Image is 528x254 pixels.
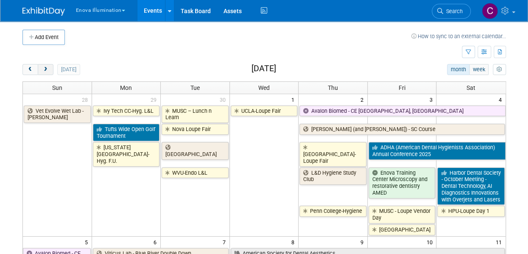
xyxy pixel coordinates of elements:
[447,64,469,75] button: month
[437,167,504,205] a: Harbor Dental Society - October Meeting - Dental Technology, AI Diagnostics Innovations with Over...
[360,237,367,247] span: 9
[52,84,62,91] span: Sun
[22,30,65,45] button: Add Event
[38,64,53,75] button: next
[369,224,436,235] a: [GEOGRAPHIC_DATA]
[231,106,298,117] a: UCLA-Loupe Fair
[495,237,506,247] span: 11
[24,106,91,123] a: Vet Evolve Wet Lab - [PERSON_NAME]
[411,33,506,39] a: How to sync to an external calendar...
[328,84,338,91] span: Thu
[162,106,229,123] a: MUSC – Lunch n Learn
[467,84,475,91] span: Sat
[84,237,92,247] span: 5
[81,94,92,105] span: 28
[190,84,200,91] span: Tue
[258,84,270,91] span: Wed
[162,142,229,159] a: [GEOGRAPHIC_DATA]
[291,94,298,105] span: 1
[425,237,436,247] span: 10
[93,142,160,166] a: [US_STATE][GEOGRAPHIC_DATA]-Hyg. F.U.
[443,8,463,14] span: Search
[162,124,229,135] a: Nova Loupe Fair
[498,94,506,105] span: 4
[497,67,502,73] i: Personalize Calendar
[22,64,38,75] button: prev
[22,7,65,16] img: ExhibitDay
[299,167,366,185] a: L&D Hygiene Study Club
[369,206,436,223] a: MUSC - Loupe Vendor Day
[150,94,160,105] span: 29
[153,237,160,247] span: 6
[291,237,298,247] span: 8
[299,106,505,117] a: Avalon Biomed - CE [GEOGRAPHIC_DATA], [GEOGRAPHIC_DATA]
[299,124,504,135] a: [PERSON_NAME] (and [PERSON_NAME]) - SC Course
[369,142,506,159] a: ADHA (American Dental Hygienists Association) Annual Conference 2025
[219,94,229,105] span: 30
[428,94,436,105] span: 3
[399,84,405,91] span: Fri
[222,237,229,247] span: 7
[57,64,80,75] button: [DATE]
[437,206,504,217] a: HPU-Loupe Day 1
[120,84,132,91] span: Mon
[482,3,498,19] img: Coley McClendon
[162,167,229,179] a: WVU-Endo L&L
[469,64,489,75] button: week
[251,64,276,73] h2: [DATE]
[299,142,366,166] a: [GEOGRAPHIC_DATA]-Loupe Fair
[369,167,436,198] a: Enova Training Center Microscopy and restorative dentistry AMED
[299,206,366,217] a: Penn College-Hygiene
[93,106,160,117] a: Ivy Tech CC-Hyg. L&L
[360,94,367,105] span: 2
[493,64,506,75] button: myCustomButton
[93,124,160,141] a: Tufts Wide Open Golf Tournament
[432,4,471,19] a: Search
